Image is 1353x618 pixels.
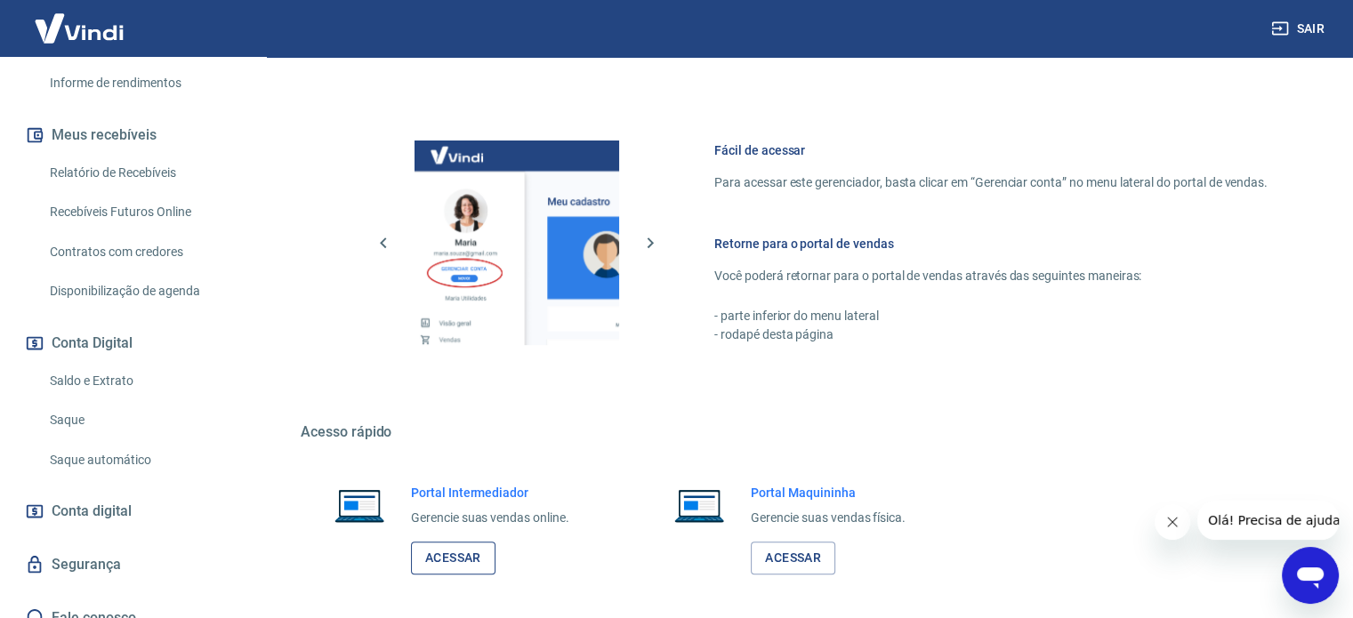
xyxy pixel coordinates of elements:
[1155,504,1190,540] iframe: Fechar mensagem
[714,307,1268,325] p: - parte inferior do menu lateral
[1282,547,1339,604] iframe: Botão para abrir a janela de mensagens
[21,1,137,55] img: Vindi
[411,542,495,574] a: Acessar
[43,234,245,270] a: Contratos com credores
[11,12,149,27] span: Olá! Precisa de ajuda?
[21,324,245,363] button: Conta Digital
[43,402,245,438] a: Saque
[714,173,1268,192] p: Para acessar este gerenciador, basta clicar em “Gerenciar conta” no menu lateral do portal de ven...
[662,484,737,526] img: Imagem de um notebook aberto
[43,363,245,399] a: Saldo e Extrato
[21,545,245,584] a: Segurança
[751,509,906,527] p: Gerencie suas vendas física.
[415,140,619,345] img: Imagem da dashboard mostrando o botão de gerenciar conta na sidebar no lado esquerdo
[21,116,245,155] button: Meus recebíveis
[52,499,132,524] span: Conta digital
[43,442,245,478] a: Saque automático
[43,65,245,101] a: Informe de rendimentos
[714,325,1268,344] p: - rodapé desta página
[714,141,1268,159] h6: Fácil de acessar
[43,273,245,309] a: Disponibilização de agenda
[21,492,245,531] a: Conta digital
[714,235,1268,253] h6: Retorne para o portal de vendas
[301,423,1310,441] h5: Acesso rápido
[322,484,397,526] img: Imagem de um notebook aberto
[1268,12,1332,45] button: Sair
[411,484,569,502] h6: Portal Intermediador
[1197,501,1339,540] iframe: Mensagem da empresa
[751,484,906,502] h6: Portal Maquininha
[43,194,245,230] a: Recebíveis Futuros Online
[751,542,835,574] a: Acessar
[43,155,245,191] a: Relatório de Recebíveis
[411,509,569,527] p: Gerencie suas vendas online.
[714,267,1268,285] p: Você poderá retornar para o portal de vendas através das seguintes maneiras:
